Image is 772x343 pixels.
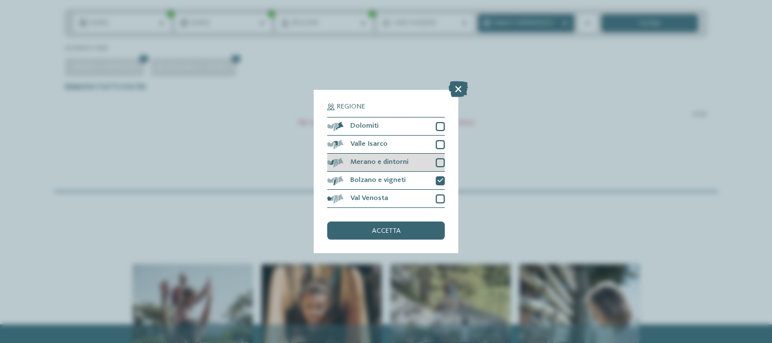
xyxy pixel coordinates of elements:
[350,177,406,184] span: Bolzano e vigneti
[372,228,401,235] span: accetta
[350,159,409,166] span: Merano e dintorni
[337,103,365,111] span: Regione
[350,195,388,202] span: Val Venosta
[350,123,379,130] span: Dolomiti
[350,141,388,148] span: Valle Isarco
